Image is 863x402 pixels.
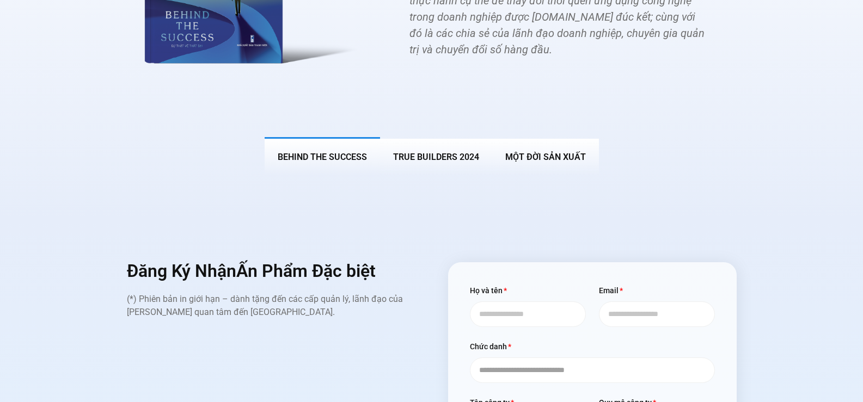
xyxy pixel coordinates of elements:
[505,152,586,162] span: MỘT ĐỜI SẢN XUẤT
[470,340,512,357] label: Chức danh
[599,284,623,301] label: Email
[127,293,415,319] p: (*) Phiên bản in giới hạn – dành tặng đến các cấp quản lý, lãnh đạo của [PERSON_NAME] quan tâm đế...
[470,284,507,301] label: Họ và tên
[127,262,415,280] h2: Đăng Ký Nhận
[236,261,376,281] span: Ấn Phẩm Đặc biệt
[393,152,479,162] span: True Builders 2024
[278,152,367,162] span: BEHIND THE SUCCESS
